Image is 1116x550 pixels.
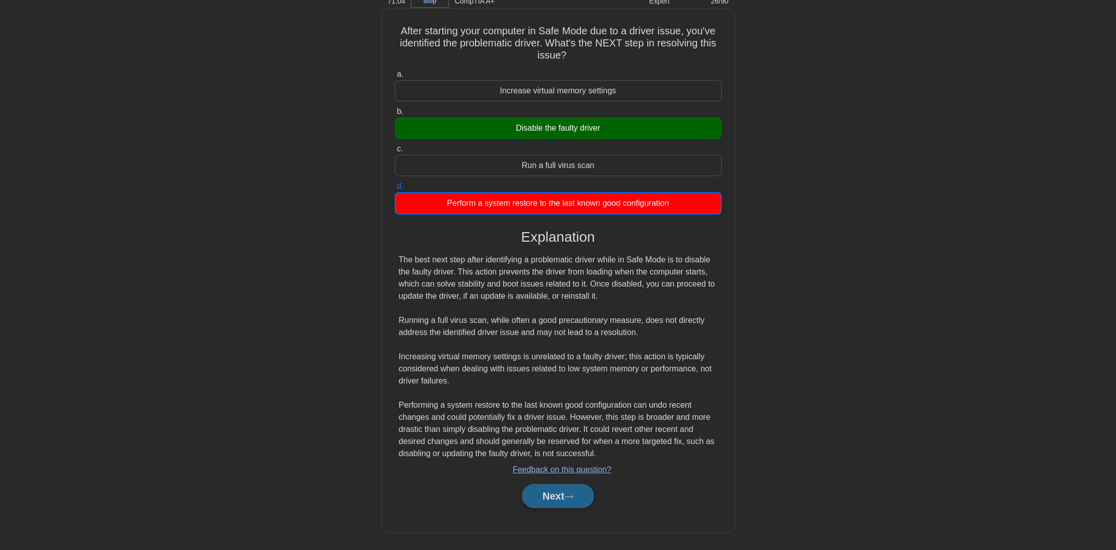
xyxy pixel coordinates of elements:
span: d. [397,182,403,190]
button: Next [522,484,594,508]
div: Run a full virus scan [395,155,722,176]
div: Disable the faulty driver [395,118,722,139]
h5: After starting your computer in Safe Mode due to a driver issue, you've identified the problemati... [394,25,723,62]
h3: Explanation [401,229,716,246]
span: b. [397,107,403,116]
div: The best next step after identifying a problematic driver while in Safe Mode is to disable the fa... [399,254,718,460]
span: c. [397,144,403,153]
div: Perform a system restore to the last known good configuration [395,192,722,214]
div: Increase virtual memory settings [395,80,722,101]
a: Feedback on this question? [513,465,612,474]
span: a. [397,70,403,78]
